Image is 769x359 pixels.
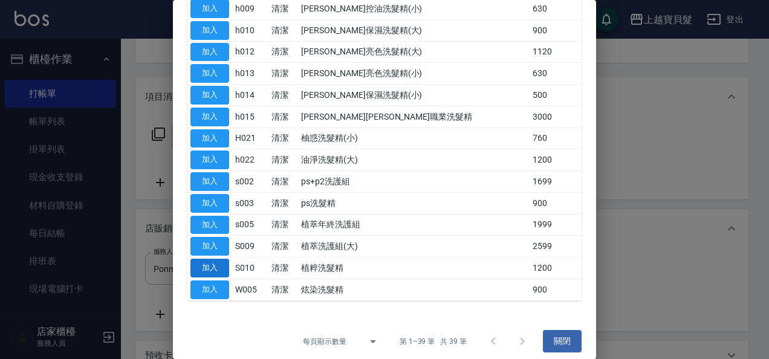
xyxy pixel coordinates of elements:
td: [PERSON_NAME]亮色洗髮精(大) [298,41,529,63]
button: 加入 [190,172,229,191]
button: 加入 [190,216,229,234]
td: H021 [232,128,268,149]
td: 500 [530,85,582,106]
td: S009 [232,236,268,257]
button: 加入 [190,194,229,213]
td: 清潔 [268,106,299,128]
td: 3000 [530,106,582,128]
td: 植萃洗護組(大) [298,236,529,257]
td: 清潔 [268,128,299,149]
button: 關閉 [543,330,582,352]
td: 1999 [530,214,582,236]
button: 加入 [190,150,229,169]
td: 2599 [530,236,582,257]
td: 植粹洗髮精 [298,257,529,279]
td: 1120 [530,41,582,63]
td: 植萃年終洗護組 [298,214,529,236]
td: 清潔 [268,257,299,279]
td: h015 [232,106,268,128]
td: h022 [232,149,268,171]
td: [PERSON_NAME]亮色洗髮精(小) [298,63,529,85]
td: ps洗髮精 [298,192,529,214]
td: 油淨洗髮精(大) [298,149,529,171]
td: s005 [232,214,268,236]
td: 900 [530,19,582,41]
td: [PERSON_NAME]保濕洗髮精(小) [298,85,529,106]
button: 加入 [190,43,229,62]
td: h014 [232,85,268,106]
td: 900 [530,279,582,300]
td: 630 [530,63,582,85]
td: ps+p2洗護組 [298,171,529,193]
td: 1200 [530,257,582,279]
td: 清潔 [268,192,299,214]
td: 清潔 [268,41,299,63]
td: W005 [232,279,268,300]
td: S010 [232,257,268,279]
td: 清潔 [268,19,299,41]
td: 柚惑洗髮精(小) [298,128,529,149]
td: 清潔 [268,63,299,85]
td: 清潔 [268,149,299,171]
td: 清潔 [268,279,299,300]
button: 加入 [190,280,229,299]
td: 清潔 [268,214,299,236]
p: 第 1–39 筆 共 39 筆 [400,336,467,347]
td: 清潔 [268,85,299,106]
button: 加入 [190,21,229,40]
td: h013 [232,63,268,85]
td: s003 [232,192,268,214]
td: 760 [530,128,582,149]
td: h012 [232,41,268,63]
button: 加入 [190,86,229,105]
button: 加入 [190,108,229,126]
td: [PERSON_NAME]保濕洗髮精(大) [298,19,529,41]
td: [PERSON_NAME][PERSON_NAME]職業洗髮精 [298,106,529,128]
button: 加入 [190,64,229,83]
p: 每頁顯示數量 [303,336,346,347]
td: 900 [530,192,582,214]
td: 1200 [530,149,582,171]
button: 加入 [190,237,229,256]
td: 炫染洗髮精 [298,279,529,300]
button: 加入 [190,129,229,148]
td: 1699 [530,171,582,193]
td: 清潔 [268,171,299,193]
td: h010 [232,19,268,41]
td: 清潔 [268,236,299,257]
td: s002 [232,171,268,193]
button: 加入 [190,259,229,277]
